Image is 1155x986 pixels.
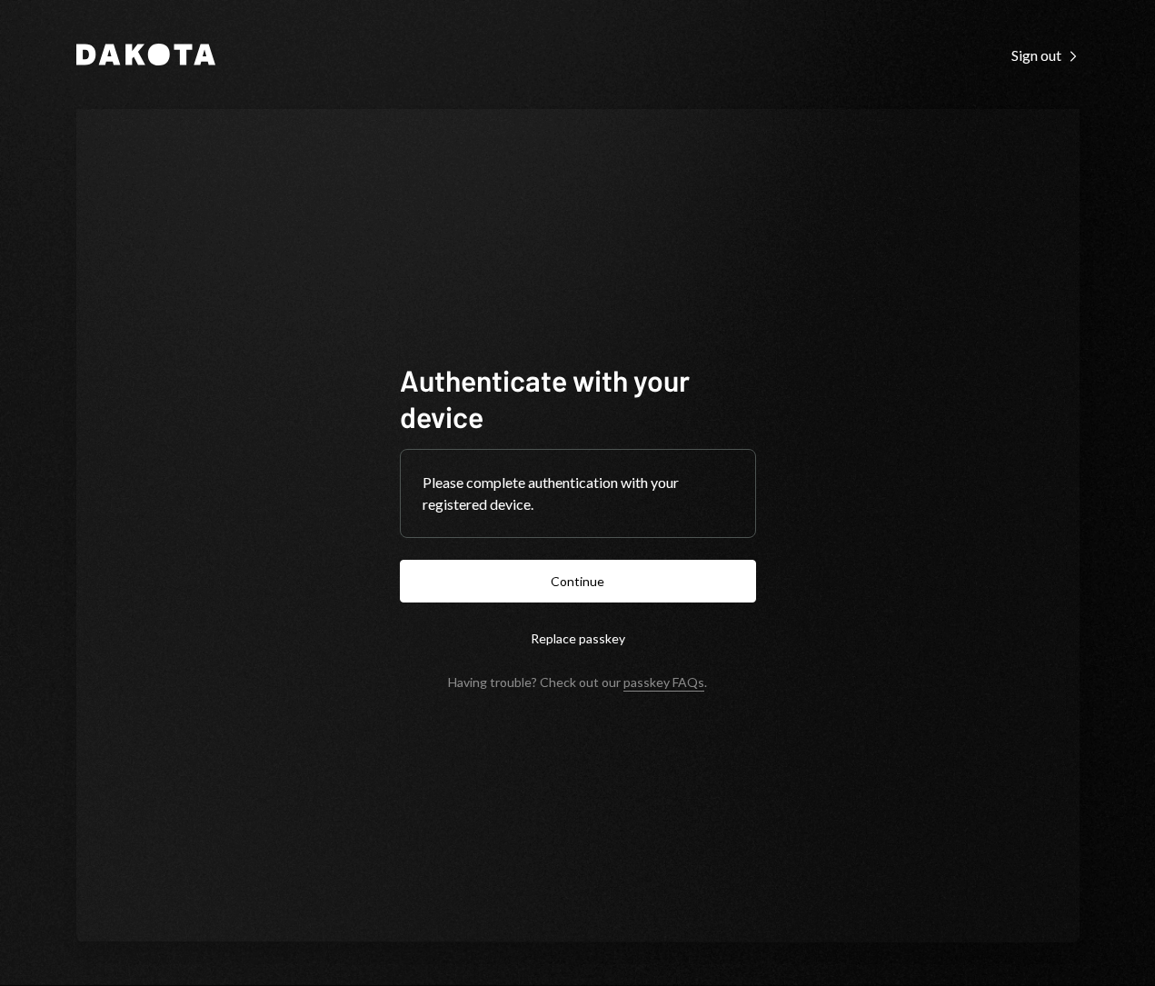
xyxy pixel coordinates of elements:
h1: Authenticate with your device [400,362,756,434]
div: Having trouble? Check out our . [448,674,707,690]
button: Replace passkey [400,617,756,660]
button: Continue [400,560,756,603]
a: passkey FAQs [623,674,704,692]
div: Please complete authentication with your registered device. [423,472,733,515]
div: Sign out [1011,46,1080,65]
a: Sign out [1011,45,1080,65]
